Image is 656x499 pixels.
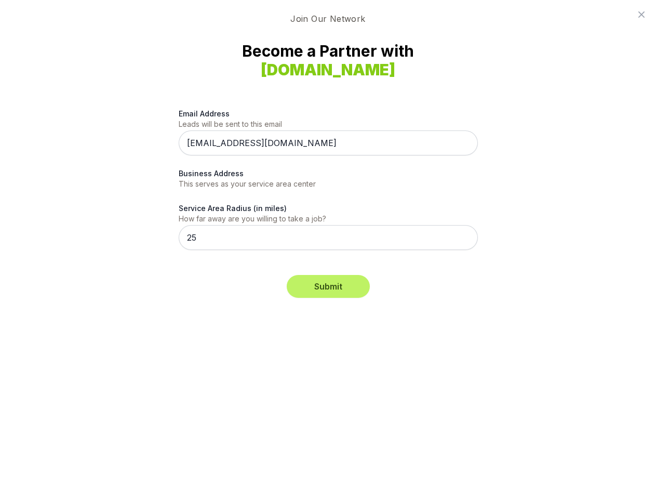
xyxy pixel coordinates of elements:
strong: [DOMAIN_NAME] [261,60,395,79]
label: Business Address [179,168,478,179]
input: me@gmail.com [179,130,478,155]
button: Submit [287,275,370,298]
label: Email Address [179,108,478,119]
p: Leads will be sent to this email [179,119,478,129]
p: How far away are you willing to take a job? [179,214,478,224]
label: Service Area Radius (in miles) [179,203,478,214]
p: This serves as your service area center [179,179,478,189]
span: Join Our Network [282,12,373,25]
strong: Become a Partner with [195,42,461,79]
